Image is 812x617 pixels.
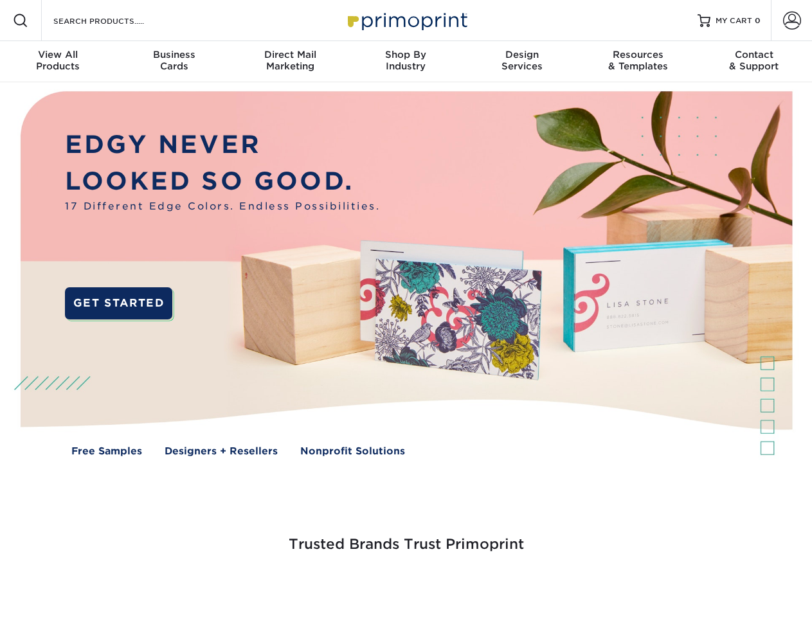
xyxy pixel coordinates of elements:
p: EDGY NEVER [65,127,380,163]
div: & Templates [580,49,696,72]
img: Google [328,586,329,587]
img: Mini [450,586,451,587]
img: Smoothie King [93,586,94,587]
div: Marketing [232,49,348,72]
span: Direct Mail [232,49,348,60]
a: Direct MailMarketing [232,41,348,82]
a: Contact& Support [696,41,812,82]
img: Amazon [572,586,573,587]
span: Business [116,49,231,60]
span: 0 [755,16,761,25]
a: Designers + Resellers [165,444,278,459]
img: Goodwill [694,586,695,587]
div: & Support [696,49,812,72]
a: Resources& Templates [580,41,696,82]
p: LOOKED SO GOOD. [65,163,380,200]
a: GET STARTED [65,287,172,319]
div: Cards [116,49,231,72]
span: Contact [696,49,812,60]
img: Primoprint [342,6,471,34]
span: Design [464,49,580,60]
span: Resources [580,49,696,60]
a: DesignServices [464,41,580,82]
input: SEARCH PRODUCTS..... [52,13,177,28]
span: MY CART [716,15,752,26]
div: Industry [348,49,464,72]
h3: Trusted Brands Trust Primoprint [30,505,782,568]
img: Freeform [193,586,194,587]
div: Services [464,49,580,72]
a: BusinessCards [116,41,231,82]
a: Nonprofit Solutions [300,444,405,459]
a: Shop ByIndustry [348,41,464,82]
span: 17 Different Edge Colors. Endless Possibilities. [65,199,380,214]
a: Free Samples [71,444,142,459]
span: Shop By [348,49,464,60]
